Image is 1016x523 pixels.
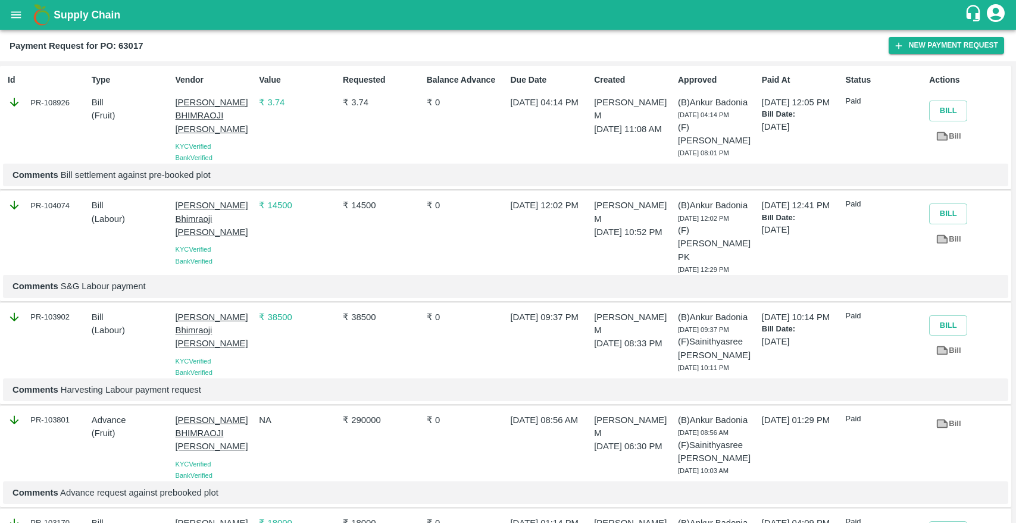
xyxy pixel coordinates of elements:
[176,461,211,468] span: KYC Verified
[176,472,212,479] span: Bank Verified
[511,199,590,212] p: [DATE] 12:02 PM
[8,74,87,86] p: Id
[846,74,925,86] p: Status
[92,324,171,337] p: ( Labour )
[176,258,212,265] span: Bank Verified
[678,199,757,212] p: (B) Ankur Badonia
[762,335,841,348] p: [DATE]
[762,324,841,335] p: Bill Date:
[594,96,673,123] p: [PERSON_NAME] M
[8,96,87,109] div: PR-108926
[762,414,841,427] p: [DATE] 01:29 PM
[12,280,999,293] p: S&G Labour payment
[594,311,673,337] p: [PERSON_NAME] M
[343,199,422,212] p: ₹ 14500
[427,74,506,86] p: Balance Advance
[594,226,673,239] p: [DATE] 10:52 PM
[762,199,841,212] p: [DATE] 12:41 PM
[92,212,171,226] p: ( Labour )
[889,37,1004,54] button: New Payment Request
[12,281,58,291] b: Comments
[259,96,338,109] p: ₹ 3.74
[594,414,673,440] p: [PERSON_NAME] M
[762,311,841,324] p: [DATE] 10:14 PM
[762,212,841,224] p: Bill Date:
[176,369,212,376] span: Bank Verified
[594,337,673,350] p: [DATE] 08:33 PM
[594,123,673,136] p: [DATE] 11:08 AM
[678,266,729,273] span: [DATE] 12:29 PM
[8,414,87,427] div: PR-103801
[343,414,422,427] p: ₹ 290000
[762,109,841,120] p: Bill Date:
[964,4,985,26] div: customer-support
[846,311,925,322] p: Paid
[259,414,338,427] p: NA
[12,488,58,497] b: Comments
[176,414,255,453] p: [PERSON_NAME] BHIMRAOJI [PERSON_NAME]
[846,96,925,107] p: Paid
[92,74,171,86] p: Type
[929,126,967,147] a: Bill
[678,429,729,436] span: [DATE] 08:56 AM
[762,96,841,109] p: [DATE] 12:05 PM
[12,170,58,180] b: Comments
[762,223,841,236] p: [DATE]
[678,121,757,148] p: (F) [PERSON_NAME]
[678,224,757,264] p: (F) [PERSON_NAME] PK
[678,335,757,362] p: (F) Sainithyasree [PERSON_NAME]
[92,96,171,109] p: Bill
[985,2,1006,27] div: account of current user
[678,326,729,333] span: [DATE] 09:37 PM
[343,311,422,324] p: ₹ 38500
[929,229,967,250] a: Bill
[678,111,729,118] span: [DATE] 04:14 PM
[343,74,422,86] p: Requested
[594,74,673,86] p: Created
[2,1,30,29] button: open drawer
[12,383,999,396] p: Harvesting Labour payment request
[176,246,211,253] span: KYC Verified
[8,199,87,212] div: PR-104074
[12,385,58,394] b: Comments
[678,364,729,371] span: [DATE] 10:11 PM
[846,414,925,425] p: Paid
[427,414,506,427] p: ₹ 0
[678,74,757,86] p: Approved
[762,120,841,133] p: [DATE]
[176,358,211,365] span: KYC Verified
[511,414,590,427] p: [DATE] 08:56 AM
[92,109,171,122] p: ( Fruit )
[678,414,757,427] p: (B) Ankur Badonia
[30,3,54,27] img: logo
[54,9,120,21] b: Supply Chain
[176,143,211,150] span: KYC Verified
[427,199,506,212] p: ₹ 0
[678,215,729,222] span: [DATE] 12:02 PM
[259,74,338,86] p: Value
[846,199,925,210] p: Paid
[176,154,212,161] span: Bank Verified
[92,311,171,324] p: Bill
[511,74,590,86] p: Due Date
[427,96,506,109] p: ₹ 0
[511,311,590,324] p: [DATE] 09:37 PM
[176,96,255,136] p: [PERSON_NAME] BHIMRAOJI [PERSON_NAME]
[259,311,338,324] p: ₹ 38500
[92,199,171,212] p: Bill
[678,96,757,109] p: (B) Ankur Badonia
[427,311,506,324] p: ₹ 0
[12,168,999,181] p: Bill settlement against pre-booked plot
[929,101,967,121] button: Bill
[678,467,729,474] span: [DATE] 10:03 AM
[92,427,171,440] p: ( Fruit )
[54,7,964,23] a: Supply Chain
[8,311,87,324] div: PR-103902
[176,199,255,239] p: [PERSON_NAME] Bhimraoji [PERSON_NAME]
[929,203,967,224] button: Bill
[678,311,757,324] p: (B) Ankur Badonia
[929,414,967,434] a: Bill
[92,414,171,427] p: Advance
[594,440,673,453] p: [DATE] 06:30 PM
[762,74,841,86] p: Paid At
